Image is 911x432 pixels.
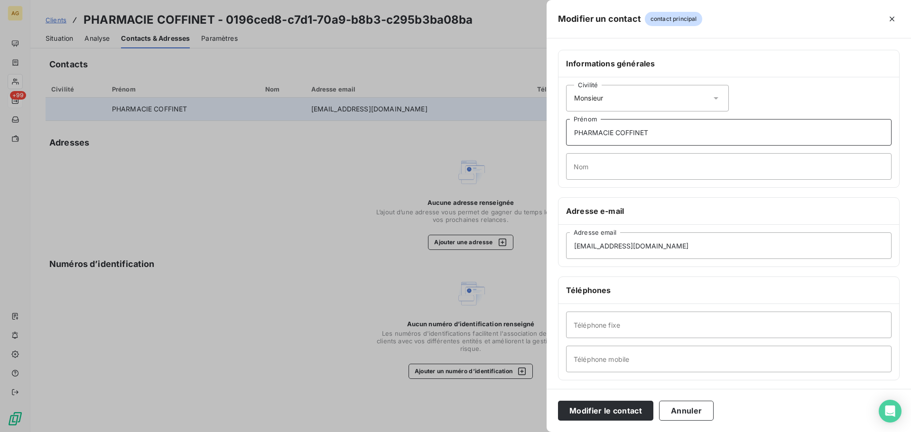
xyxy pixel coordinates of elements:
[566,312,892,338] input: placeholder
[566,346,892,372] input: placeholder
[645,12,703,26] span: contact principal
[566,205,892,217] h6: Adresse e-mail
[558,401,653,421] button: Modifier le contact
[566,58,892,69] h6: Informations générales
[574,93,603,103] span: Monsieur
[566,232,892,259] input: placeholder
[558,12,641,26] h5: Modifier un contact
[659,401,714,421] button: Annuler
[566,153,892,180] input: placeholder
[566,285,892,296] h6: Téléphones
[879,400,902,423] div: Open Intercom Messenger
[566,119,892,146] input: placeholder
